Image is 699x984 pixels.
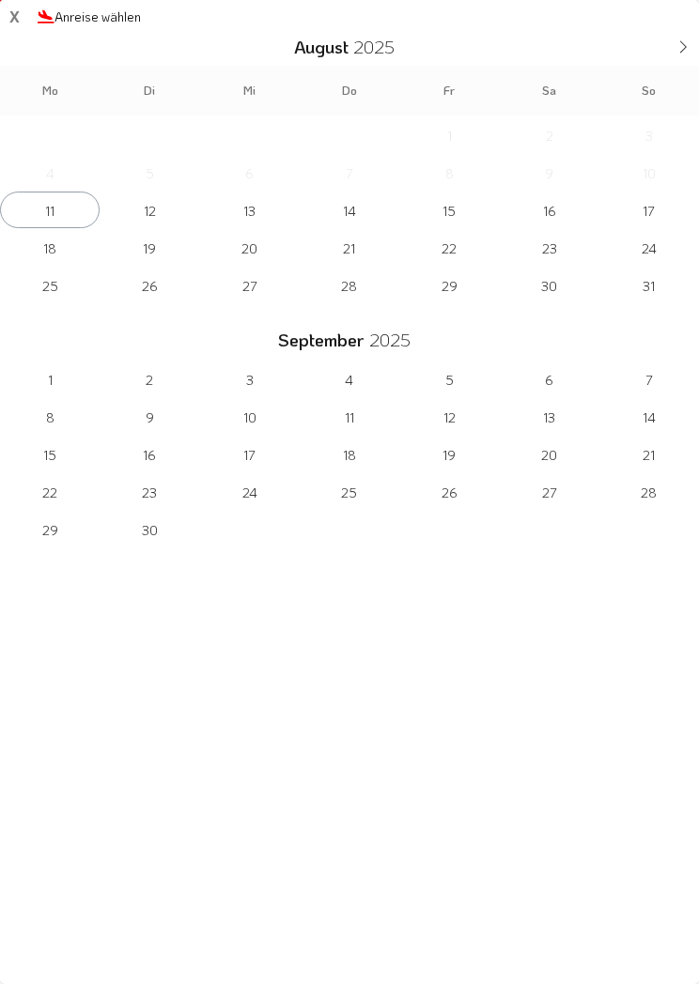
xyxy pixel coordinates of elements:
[38,6,141,28] div: Anreise wählen
[300,154,399,191] span: August 7, 2025
[278,331,364,349] span: September
[499,398,598,435] span: September 13, 2025
[200,192,300,228] span: August 13, 2025
[200,436,300,472] span: September 17, 2025
[399,398,499,435] span: September 12, 2025
[499,267,598,303] span: August 30, 2025
[599,154,699,191] span: August 10, 2025
[300,267,399,303] span: August 28, 2025
[200,361,300,397] span: September 3, 2025
[399,116,499,153] span: August 1, 2025
[100,192,199,228] span: August 12, 2025
[399,85,499,97] span: Fr
[300,229,399,266] span: August 21, 2025
[599,192,699,228] span: August 17, 2025
[300,473,399,510] span: September 25, 2025
[100,398,199,435] span: September 9, 2025
[599,267,699,303] span: August 31, 2025
[300,436,399,472] span: September 18, 2025
[300,361,399,397] span: September 4, 2025
[200,229,300,266] span: August 20, 2025
[100,473,199,510] span: September 23, 2025
[499,192,598,228] span: August 16, 2025
[364,328,426,351] input: Year
[294,38,349,56] span: August
[200,154,300,191] span: August 6, 2025
[499,436,598,472] span: September 20, 2025
[499,473,598,510] span: September 27, 2025
[399,473,499,510] span: September 26, 2025
[100,267,199,303] span: August 26, 2025
[599,85,699,97] span: So
[300,85,399,97] span: Do
[9,3,20,25] div: x
[100,511,199,547] span: September 30, 2025
[100,229,199,266] span: August 19, 2025
[599,229,699,266] span: August 24, 2025
[599,116,699,153] span: August 3, 2025
[499,229,598,266] span: August 23, 2025
[200,85,300,97] span: Mi
[499,154,598,191] span: August 9, 2025
[200,398,300,435] span: September 10, 2025
[100,361,199,397] span: September 2, 2025
[300,398,399,435] span: September 11, 2025
[200,267,300,303] span: August 27, 2025
[499,361,598,397] span: September 6, 2025
[349,35,411,58] input: Year
[399,192,499,228] span: August 15, 2025
[599,436,699,472] span: September 21, 2025
[399,154,499,191] span: August 8, 2025
[399,229,499,266] span: August 22, 2025
[200,473,300,510] span: September 24, 2025
[300,192,399,228] span: August 14, 2025
[599,473,699,510] span: September 28, 2025
[499,85,598,97] span: Sa
[399,436,499,472] span: September 19, 2025
[499,116,598,153] span: August 2, 2025
[100,154,199,191] span: August 5, 2025
[599,361,699,397] span: September 7, 2025
[100,436,199,472] span: September 16, 2025
[399,361,499,397] span: September 5, 2025
[100,85,199,97] span: Di
[599,398,699,435] span: September 14, 2025
[399,267,499,303] span: August 29, 2025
